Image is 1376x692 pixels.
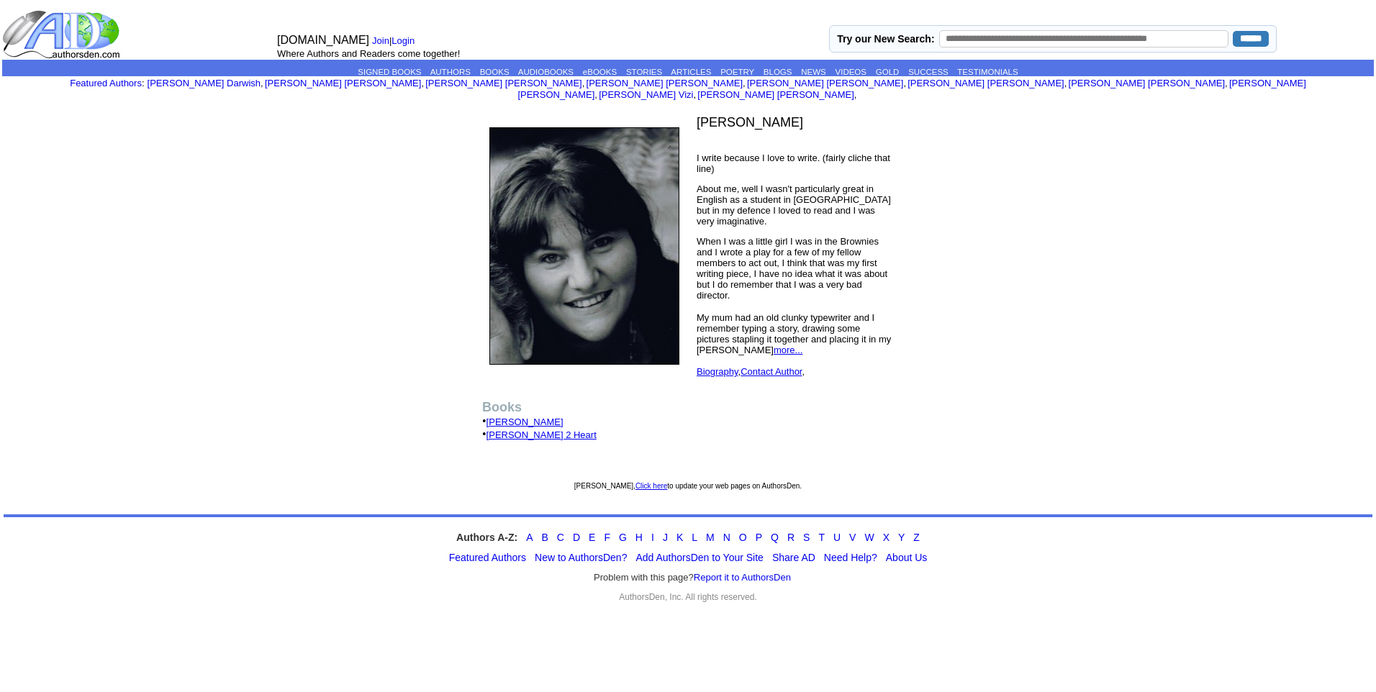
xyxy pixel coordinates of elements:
a: E [589,532,595,543]
a: Biography [697,366,738,377]
a: [PERSON_NAME] Darwish [148,78,261,88]
a: L [692,532,697,543]
p: I write because I love to write. (fairly cliche that line) [697,152,894,174]
a: P [756,532,762,543]
a: Report it to AuthorsDen [694,572,791,583]
a: Featured Authors [70,78,142,88]
a: K [676,532,683,543]
a: U [833,532,841,543]
font: Where Authors and Readers come together! [277,48,460,59]
a: Need Help? [824,552,877,563]
a: G [619,532,627,543]
font: i [263,80,265,88]
font: i [906,80,907,88]
a: eBOOKS [583,68,617,76]
a: R [787,532,795,543]
font: : [70,78,144,88]
label: Try our New Search: [837,33,934,45]
a: H [635,532,643,543]
a: J [663,532,668,543]
font: i [746,80,747,88]
a: NEWS [801,68,826,76]
a: [PERSON_NAME] 2 Heart [486,429,597,440]
a: M [706,532,715,543]
img: 156465.JPG [489,127,679,365]
font: i [584,80,586,88]
font: [PERSON_NAME], to update your web pages on AuthorsDen. [574,482,802,490]
a: [PERSON_NAME] [486,416,563,427]
a: V [849,532,856,543]
a: Contact Author [741,366,802,377]
a: X [883,532,890,543]
a: C [557,532,564,543]
td: • • [477,382,899,472]
a: A [526,532,533,543]
a: Click here [635,482,667,490]
a: [PERSON_NAME] [PERSON_NAME] [907,78,1064,88]
a: F [604,532,610,543]
a: Add AuthorsDen to Your Site [635,552,763,563]
a: Y [898,532,905,543]
b: Books [482,400,522,414]
font: | [372,35,420,46]
font: i [597,91,599,99]
a: [PERSON_NAME] [PERSON_NAME] [697,89,854,100]
font: [DOMAIN_NAME] [277,34,369,46]
a: I [651,532,654,543]
a: W [864,532,874,543]
font: i [696,91,697,99]
font: i [1067,80,1068,88]
font: [PERSON_NAME] [697,115,803,129]
font: , , , , , , , , , , [148,78,1306,100]
a: T [818,532,825,543]
a: Q [771,532,779,543]
a: Z [913,532,920,543]
a: STORIES [626,68,662,76]
a: SUCCESS [908,68,949,76]
font: i [1228,80,1229,88]
a: New to AuthorsDen? [535,552,627,563]
img: logo_ad.gif [2,9,123,60]
a: [PERSON_NAME] [PERSON_NAME] [587,78,743,88]
a: BLOGS [764,68,792,76]
a: [PERSON_NAME] [PERSON_NAME] [1069,78,1225,88]
a: Share AD [772,552,815,563]
p: About me, well I wasn't particularly great in English as a student in [GEOGRAPHIC_DATA] but in my... [697,183,894,227]
a: TESTIMONIALS [957,68,1018,76]
a: AUTHORS [430,68,471,76]
a: more... [774,345,802,355]
a: [PERSON_NAME] [PERSON_NAME] [747,78,903,88]
font: i [424,80,425,88]
a: BOOKS [480,68,510,76]
a: Login [391,35,415,46]
a: VIDEOS [836,68,866,76]
a: [PERSON_NAME] [PERSON_NAME] [265,78,421,88]
a: ARTICLES [671,68,711,76]
a: GOLD [876,68,900,76]
a: [PERSON_NAME] [PERSON_NAME] [517,78,1305,100]
strong: Authors A-Z: [456,532,517,543]
div: AuthorsDen, Inc. All rights reserved. [4,592,1372,602]
a: D [573,532,580,543]
a: AUDIOBOOKS [518,68,574,76]
font: Problem with this page? [594,572,791,583]
font: My mum had an old clunky typewriter and I remember typing a story, drawing some pictures stapling... [697,312,891,377]
a: About Us [886,552,928,563]
a: POETRY [720,68,754,76]
a: [PERSON_NAME] [PERSON_NAME] [425,78,581,88]
a: Featured Authors [449,552,526,563]
font: i [856,91,858,99]
a: O [739,532,747,543]
a: SIGNED BOOKS [358,68,421,76]
a: B [541,532,548,543]
a: [PERSON_NAME] Vizi [599,89,693,100]
a: N [723,532,730,543]
p: When I was a little girl I was in the Brownies and I wrote a play for a few of my fellow members ... [697,236,894,301]
a: S [803,532,810,543]
a: Join [372,35,389,46]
